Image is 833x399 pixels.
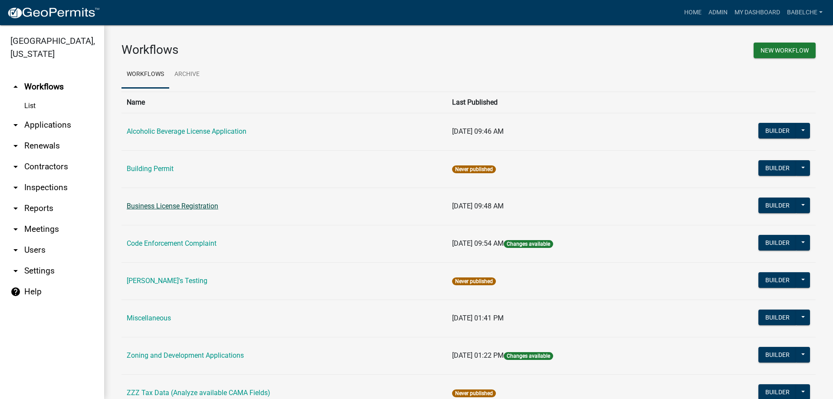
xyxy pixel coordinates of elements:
a: Admin [705,4,731,21]
h3: Workflows [121,43,462,57]
i: arrow_drop_down [10,266,21,276]
span: Never published [452,389,496,397]
a: [PERSON_NAME]'s Testing [127,277,207,285]
a: Workflows [121,61,169,89]
a: Building Permit [127,165,174,173]
span: Changes available [504,240,553,248]
button: Builder [758,347,797,363]
span: [DATE] 01:41 PM [452,314,504,322]
a: babelche [784,4,826,21]
a: Alcoholic Beverage License Application [127,127,246,135]
span: Never published [452,165,496,173]
span: [DATE] 09:48 AM [452,202,504,210]
a: Miscellaneous [127,314,171,322]
i: arrow_drop_down [10,141,21,151]
a: My Dashboard [731,4,784,21]
button: Builder [758,160,797,176]
i: arrow_drop_down [10,224,21,234]
a: Home [681,4,705,21]
a: Zoning and Development Applications [127,351,244,359]
i: help [10,287,21,297]
a: Business License Registration [127,202,218,210]
th: Name [121,92,447,113]
a: ZZZ Tax Data (Analyze available CAMA Fields) [127,389,270,397]
button: Builder [758,310,797,325]
button: Builder [758,272,797,288]
i: arrow_drop_down [10,162,21,172]
i: arrow_drop_down [10,182,21,193]
span: [DATE] 09:46 AM [452,127,504,135]
span: Never published [452,277,496,285]
a: Code Enforcement Complaint [127,239,216,247]
button: Builder [758,198,797,213]
i: arrow_drop_down [10,203,21,214]
button: New Workflow [754,43,816,58]
button: Builder [758,123,797,138]
span: [DATE] 09:54 AM [452,239,504,247]
a: Archive [169,61,205,89]
span: [DATE] 01:22 PM [452,351,504,359]
i: arrow_drop_down [10,120,21,130]
i: arrow_drop_up [10,82,21,92]
span: Changes available [504,352,553,360]
th: Last Published [447,92,683,113]
button: Builder [758,235,797,251]
i: arrow_drop_down [10,245,21,255]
